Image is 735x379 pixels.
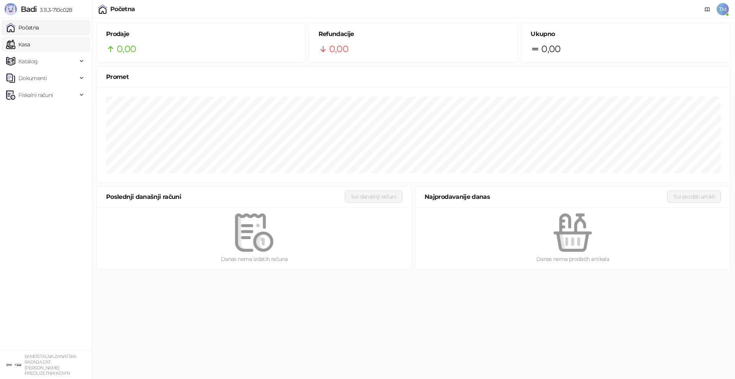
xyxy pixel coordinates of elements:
h5: Refundacije [318,30,509,39]
h5: Prodaje [106,30,296,39]
span: Dokumenti [18,71,47,86]
div: Danas nema prodatih artikala [428,255,718,263]
div: Početna [110,6,135,12]
div: Najprodavanije danas [425,192,667,202]
img: 64x64-companyLogo-ae27db6e-dfce-48a1-b68e-83471bd1bffd.png [6,357,21,372]
div: Danas nema izdatih računa [109,255,399,263]
span: Badi [21,5,37,14]
small: SAMOSTALNA ZANATSKA RADNJA CAT [PERSON_NAME] PREDUZETNIK KOVIN [24,354,77,376]
div: Poslednji današnji računi [106,192,345,202]
img: Logo [5,3,17,15]
span: 0,00 [329,42,348,56]
span: Katalog [18,54,38,69]
div: Promet [106,72,721,82]
span: 0,00 [541,42,560,56]
span: 3.11.3-710c028 [37,7,72,13]
a: Kasa [6,37,30,52]
a: Početna [6,20,39,35]
button: Svi prodati artikli [667,190,721,203]
a: Dokumentacija [701,3,714,15]
h5: Ukupno [531,30,721,39]
button: Svi današnji računi [345,190,402,203]
span: Fiskalni računi [18,87,53,103]
span: 0,00 [117,42,136,56]
span: TM [717,3,729,15]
